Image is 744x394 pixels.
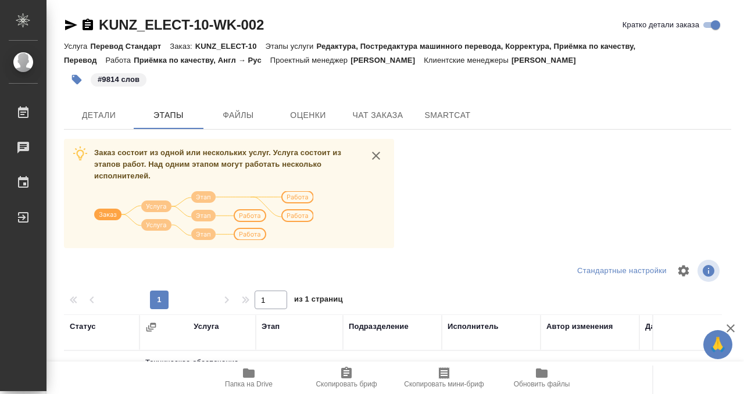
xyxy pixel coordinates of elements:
[703,330,732,359] button: 🙏
[90,42,170,51] p: Перевод Стандарт
[262,321,280,332] div: Этап
[350,108,406,123] span: Чат заказа
[90,74,148,84] span: 9814 слов
[64,42,90,51] p: Услуга
[448,321,499,332] div: Исполнитель
[420,108,475,123] span: SmartCat
[195,42,266,51] p: KUNZ_ELECT-10
[70,321,96,332] div: Статус
[99,17,264,33] a: KUNZ_ELECT-10-WK-002
[670,257,697,285] span: Настроить таблицу
[194,321,219,332] div: Услуга
[280,108,336,123] span: Оценки
[367,147,385,164] button: close
[64,18,78,32] button: Скопировать ссылку для ЯМессенджера
[298,361,395,394] button: Скопировать бриф
[514,380,570,388] span: Обновить файлы
[71,108,127,123] span: Детали
[294,292,343,309] span: из 1 страниц
[64,42,635,65] p: Редактура, Постредактура машинного перевода, Корректура, Приёмка по качеству, Перевод
[350,56,424,65] p: [PERSON_NAME]
[94,148,341,180] span: Заказ состоит из одной или нескольких услуг. Услуга состоит из этапов работ. Над одним этапом мог...
[266,42,317,51] p: Этапы услуги
[424,56,512,65] p: Клиентские менеджеры
[141,108,196,123] span: Этапы
[210,108,266,123] span: Файлы
[145,321,157,333] button: Сгруппировать
[81,18,95,32] button: Скопировать ссылку
[349,321,409,332] div: Подразделение
[404,380,484,388] span: Скопировать мини-бриф
[134,56,270,65] p: Приёмка по качеству, Англ → Рус
[200,361,298,394] button: Папка на Drive
[708,332,728,357] span: 🙏
[546,321,613,332] div: Автор изменения
[270,56,350,65] p: Проектный менеджер
[98,74,139,85] p: #9814 слов
[512,56,585,65] p: [PERSON_NAME]
[64,67,90,92] button: Добавить тэг
[493,361,591,394] button: Обновить файлы
[645,321,692,332] div: Дата начала
[170,42,195,51] p: Заказ:
[225,380,273,388] span: Папка на Drive
[395,361,493,394] button: Скопировать мини-бриф
[623,19,699,31] span: Кратко детали заказа
[574,262,670,280] div: split button
[106,56,134,65] p: Работа
[697,260,722,282] span: Посмотреть информацию
[316,380,377,388] span: Скопировать бриф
